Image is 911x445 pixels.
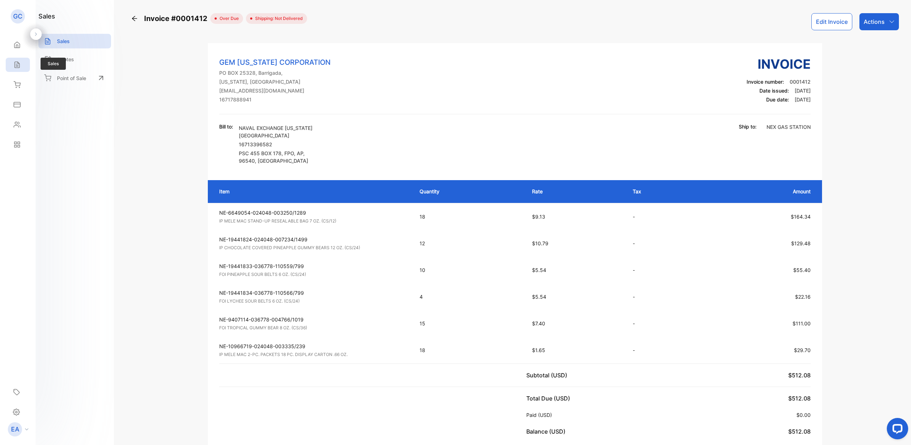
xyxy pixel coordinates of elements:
[420,240,518,247] p: 12
[633,188,693,195] p: Tax
[219,78,331,85] p: [US_STATE], [GEOGRAPHIC_DATA]
[633,320,693,327] p: -
[526,411,555,419] p: Paid (USD)
[217,15,239,22] span: over due
[633,293,693,300] p: -
[219,218,407,224] p: IP MELE MAC STAND-UP RESEALABLE BAG 7 OZ. (CS/12)
[788,372,811,379] span: $512.08
[38,11,55,21] h1: sales
[526,394,573,403] p: Total Due (USD)
[739,123,757,130] p: Ship to:
[281,150,303,156] span: , FPO, AP
[767,124,811,130] span: NEX GAS STATION
[144,13,210,24] span: Invoice #0001412
[792,320,811,326] span: $111.00
[11,425,19,434] p: EA
[420,320,518,327] p: 15
[633,346,693,354] p: -
[793,267,811,273] span: $55.40
[219,298,407,304] p: FOI LYCHEE SOUR BELTS 6 OZ. (CS/24)
[532,188,618,195] p: Rate
[766,96,789,103] span: Due date:
[788,428,811,435] span: $512.08
[707,188,811,195] p: Amount
[219,289,407,297] p: NE-19441834-036778-110566/799
[255,158,308,164] span: , [GEOGRAPHIC_DATA]
[526,427,568,436] p: Balance (USD)
[13,12,22,21] p: GC
[633,266,693,274] p: -
[252,15,303,22] span: Shipping: Not Delivered
[38,52,111,67] a: Quotes
[219,342,407,350] p: NE-10966719-024048-003335/239
[219,316,407,323] p: NE-9407114-036778-004766/1019
[219,271,407,278] p: FOI PINEAPPLE SOUR BELTS 6 OZ. (CS/24)
[219,123,233,130] p: Bill to:
[420,188,518,195] p: Quantity
[796,412,811,418] span: $0.00
[420,266,518,274] p: 10
[795,88,811,94] span: [DATE]
[788,395,811,402] span: $512.08
[633,213,693,220] p: -
[791,214,811,220] span: $164.34
[38,34,111,48] a: Sales
[794,347,811,353] span: $29.70
[795,294,811,300] span: $22.16
[57,74,86,82] p: Point of Sale
[633,240,693,247] p: -
[790,79,811,85] span: 0001412
[219,96,331,103] p: 16717888941
[219,351,407,358] p: IP MELE MAC 2-PC. PACKETS 18 PC. DISPLAY CARTON .66 OZ.
[219,87,331,94] p: [EMAIL_ADDRESS][DOMAIN_NAME]
[219,245,407,251] p: IP CHOCOLATE COVERED PINEAPPLE GUMMY BEARS 12 OZ. (CS/24)
[526,371,570,379] p: Subtotal (USD)
[864,17,885,26] p: Actions
[420,213,518,220] p: 18
[219,325,407,331] p: FOI TROPICAL GUMMY BEAR 8 OZ. (CS/36)
[239,150,281,156] span: PSC 455 BOX 178
[532,267,546,273] span: $5.54
[532,347,545,353] span: $1.65
[41,58,66,70] span: Sales
[219,188,405,195] p: Item
[859,13,899,30] button: Actions
[532,214,545,220] span: $9.13
[791,240,811,246] span: $129.48
[420,346,518,354] p: 18
[881,415,911,445] iframe: LiveChat chat widget
[795,96,811,103] span: [DATE]
[219,262,407,270] p: NE-19441833-036778-110559/799
[532,240,548,246] span: $10.79
[219,57,331,68] p: GEM [US_STATE] CORPORATION
[747,54,811,74] h3: Invoice
[219,69,331,77] p: PO BOX 25328, Barrigada,
[57,37,70,45] p: Sales
[219,236,407,243] p: NE-19441824-024048-007234/1499
[57,56,74,63] p: Quotes
[219,209,407,216] p: NE-6649054-024048-003250/1289
[239,141,321,148] p: 16713396582
[811,13,852,30] button: Edit Invoice
[239,124,321,139] p: NAVAL EXCHANGE [US_STATE][GEOGRAPHIC_DATA]
[38,70,111,86] a: Point of Sale
[420,293,518,300] p: 4
[532,320,545,326] span: $7.40
[532,294,546,300] span: $5.54
[759,88,789,94] span: Date issued:
[747,79,784,85] span: Invoice number:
